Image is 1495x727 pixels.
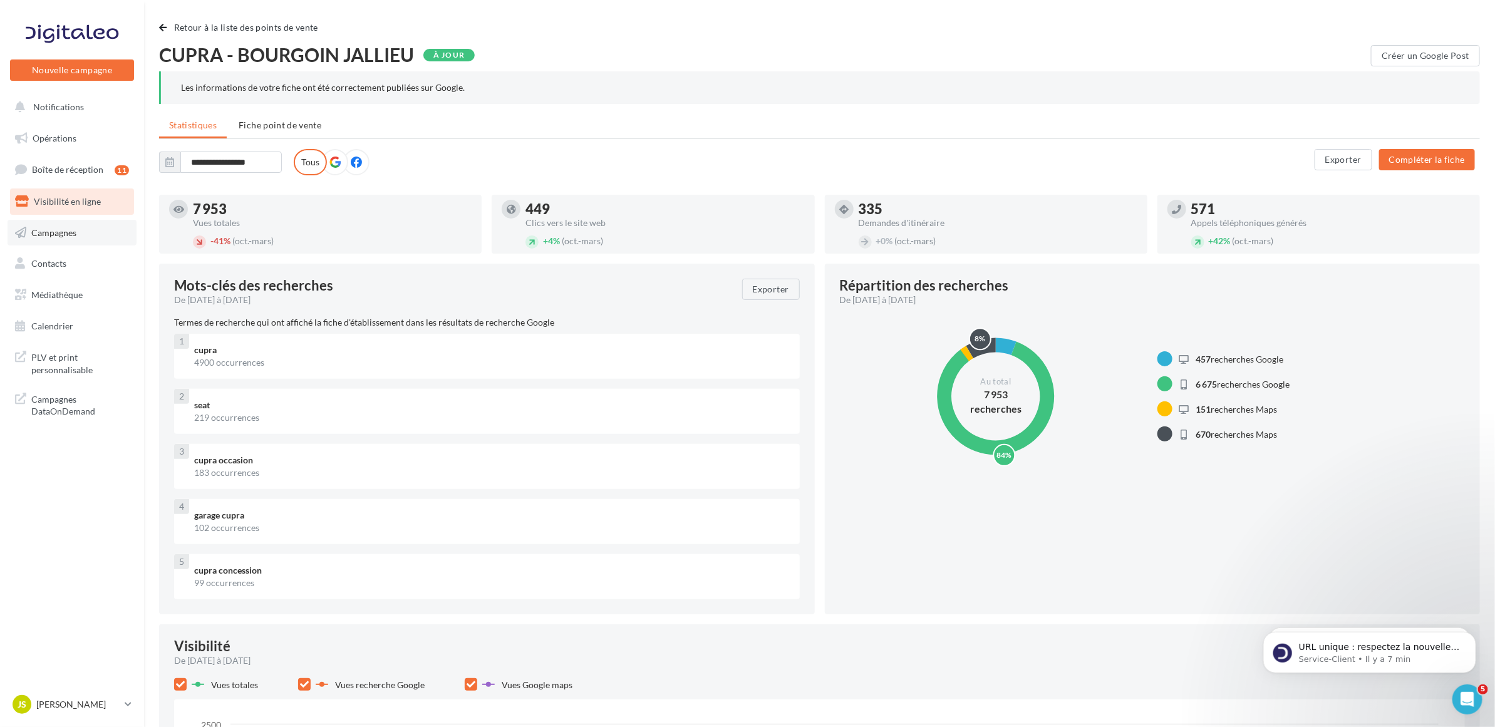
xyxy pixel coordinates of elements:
div: Les informations de votre fiche ont été correctement publiées sur Google. [181,81,1460,94]
span: 0% [876,235,893,246]
span: Fiche point de vente [239,120,321,130]
span: Boîte de réception [32,164,103,175]
div: À jour [423,49,475,61]
span: 4% [543,235,560,246]
span: Notifications [33,101,84,112]
div: Appels téléphoniques générés [1191,219,1470,227]
div: 1 [174,334,189,349]
a: Visibilité en ligne [8,188,137,215]
iframe: Intercom live chat [1452,684,1482,714]
span: Opérations [33,133,76,143]
a: Calendrier [8,313,137,339]
span: Visibilité en ligne [34,196,101,207]
label: Tous [294,149,327,175]
div: 4 [174,499,189,514]
button: Nouvelle campagne [10,59,134,81]
p: Message from Service-Client, sent Il y a 7 min [54,48,216,59]
span: - [210,235,214,246]
span: Mots-clés des recherches [174,279,333,292]
a: Médiathèque [8,282,137,308]
a: Contacts [8,250,137,277]
span: (oct.-mars) [232,235,274,246]
span: 5 [1478,684,1488,694]
button: Retour à la liste des points de vente [159,20,323,35]
div: 2 [174,389,189,404]
span: PLV et print personnalisable [31,349,129,376]
div: Visibilité [174,639,230,653]
span: URL unique : respectez la nouvelle exigence de Google Google exige désormais que chaque fiche Goo... [54,36,215,183]
p: Termes de recherche qui ont affiché la fiche d'établissement dans les résultats de recherche Google [174,316,800,329]
span: 457 [1196,354,1211,364]
span: Campagnes DataOnDemand [31,391,129,418]
span: 6 675 [1196,379,1218,389]
span: Vues recherche Google [335,679,425,690]
div: cupra occasion [194,454,790,467]
span: + [876,235,881,246]
div: 571 [1191,202,1470,216]
a: Campagnes [8,220,137,246]
a: Js [PERSON_NAME] [10,693,134,716]
button: Exporter [742,279,800,300]
span: 41% [210,235,230,246]
a: Opérations [8,125,137,152]
div: 449 [525,202,804,216]
span: recherches Google [1196,354,1284,364]
span: 670 [1196,429,1211,440]
button: Créer un Google Post [1371,45,1480,66]
span: Retour à la liste des points de vente [174,22,318,33]
div: De [DATE] à [DATE] [840,294,1456,306]
div: 335 [859,202,1137,216]
span: recherches Google [1196,379,1290,389]
span: Js [18,698,26,711]
p: [PERSON_NAME] [36,698,120,711]
span: (oct.-mars) [562,235,603,246]
span: Médiathèque [31,289,83,300]
span: Vues Google maps [502,679,572,690]
button: Exporter [1315,149,1372,170]
a: Campagnes DataOnDemand [8,386,137,423]
div: 11 [115,165,129,175]
div: 3 [174,444,189,459]
div: De [DATE] à [DATE] [174,654,1390,667]
button: Compléter la fiche [1379,149,1475,170]
div: De [DATE] à [DATE] [174,294,732,306]
div: cupra [194,344,790,356]
a: PLV et print personnalisable [8,344,137,381]
span: (oct.-mars) [895,235,936,246]
div: seat [194,399,790,411]
button: Notifications [8,94,132,120]
span: + [543,235,548,246]
div: Répartition des recherches [840,279,1009,292]
span: CUPRA - BOURGOIN JALLIEU [159,45,414,64]
iframe: Intercom notifications message [1244,606,1495,693]
span: (oct.-mars) [1233,235,1274,246]
a: Boîte de réception11 [8,156,137,183]
div: 5 [174,554,189,569]
span: Campagnes [31,227,76,237]
div: 99 occurrences [194,577,790,589]
div: 102 occurrences [194,522,790,534]
span: Contacts [31,258,66,269]
div: 183 occurrences [194,467,790,479]
div: 7 953 [193,202,472,216]
div: 219 occurrences [194,411,790,424]
span: 42% [1209,235,1231,246]
span: Calendrier [31,321,73,331]
span: recherches Maps [1196,429,1278,440]
span: + [1209,235,1214,246]
div: Vues totales [193,219,472,227]
a: Compléter la fiche [1374,153,1480,164]
div: garage cupra [194,509,790,522]
span: recherches Maps [1196,404,1278,415]
div: Demandes d'itinéraire [859,219,1137,227]
div: 4900 occurrences [194,356,790,369]
span: Vues totales [211,679,258,690]
div: cupra concession [194,564,790,577]
div: Clics vers le site web [525,219,804,227]
span: 151 [1196,404,1211,415]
